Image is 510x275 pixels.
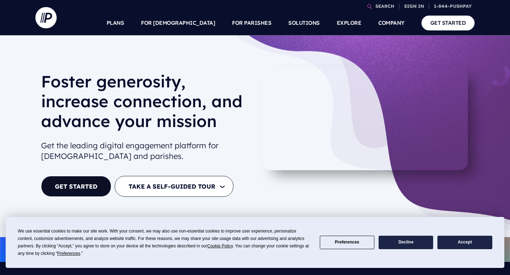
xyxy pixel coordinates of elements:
a: COMPANY [378,11,404,35]
button: Preferences [320,236,374,250]
a: GET STARTED [421,16,475,30]
a: FOR [DEMOGRAPHIC_DATA] [141,11,215,35]
a: GET STARTED [41,176,111,197]
button: Accept [437,236,492,250]
span: Preferences [57,251,80,256]
button: TAKE A SELF-GUIDED TOUR [115,176,233,197]
div: Cookie Consent Prompt [6,217,504,268]
h1: Foster generosity, increase connection, and advance your mission [41,71,249,137]
a: FOR PARISHES [232,11,271,35]
a: SOLUTIONS [288,11,320,35]
div: We use essential cookies to make our site work. With your consent, we may also use non-essential ... [18,228,311,257]
a: EXPLORE [337,11,362,35]
h2: Get the leading digital engagement platform for [DEMOGRAPHIC_DATA] and parishes. [41,137,249,165]
a: PLANS [107,11,124,35]
button: Decline [379,236,433,250]
span: Cookie Policy [207,244,233,248]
